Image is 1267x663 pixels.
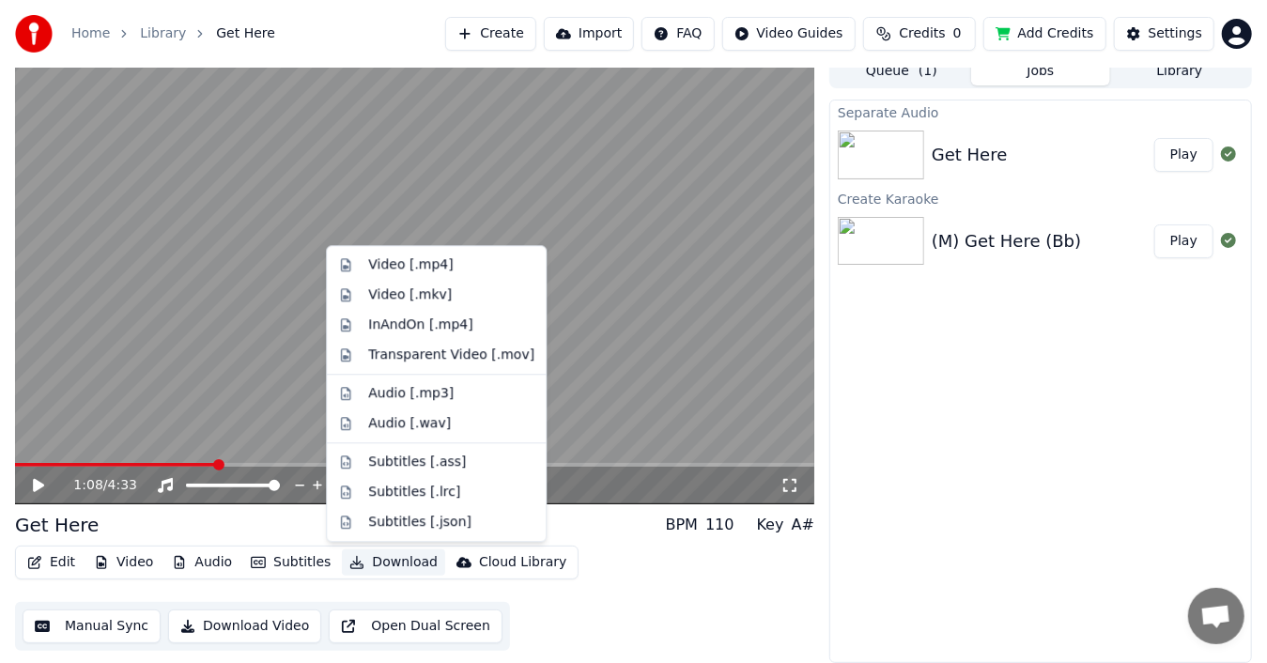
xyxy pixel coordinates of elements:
[830,187,1251,209] div: Create Karaoke
[140,24,186,43] a: Library
[445,17,536,51] button: Create
[479,553,566,572] div: Cloud Library
[342,549,445,576] button: Download
[757,514,784,536] div: Key
[705,514,734,536] div: 110
[243,549,338,576] button: Subtitles
[15,15,53,53] img: youka
[919,62,937,81] span: ( 1 )
[722,17,856,51] button: Video Guides
[368,483,460,501] div: Subtitles [.lrc]
[1110,58,1249,85] button: Library
[71,24,110,43] a: Home
[899,24,945,43] span: Credits
[23,609,161,643] button: Manual Sync
[971,58,1110,85] button: Jobs
[368,285,452,304] div: Video [.mkv]
[368,346,534,364] div: Transparent Video [.mov]
[168,609,321,643] button: Download Video
[15,512,99,538] div: Get Here
[20,549,83,576] button: Edit
[73,476,102,495] span: 1:08
[1188,588,1244,644] div: Open chat
[1154,138,1213,172] button: Play
[1149,24,1202,43] div: Settings
[368,453,466,471] div: Subtitles [.ass]
[368,414,451,433] div: Audio [.wav]
[216,24,275,43] span: Get Here
[86,549,161,576] button: Video
[73,476,118,495] div: /
[368,316,473,334] div: InAndOn [.mp4]
[164,549,239,576] button: Audio
[666,514,698,536] div: BPM
[932,142,1008,168] div: Get Here
[368,255,453,274] div: Video [.mp4]
[108,476,137,495] span: 4:33
[792,514,814,536] div: A#
[368,513,471,532] div: Subtitles [.json]
[641,17,714,51] button: FAQ
[1114,17,1214,51] button: Settings
[932,228,1081,254] div: (M) Get Here (Bb)
[983,17,1106,51] button: Add Credits
[368,384,454,403] div: Audio [.mp3]
[1154,224,1213,258] button: Play
[830,100,1251,123] div: Separate Audio
[329,609,502,643] button: Open Dual Screen
[953,24,962,43] span: 0
[544,17,634,51] button: Import
[832,58,971,85] button: Queue
[863,17,976,51] button: Credits0
[71,24,275,43] nav: breadcrumb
